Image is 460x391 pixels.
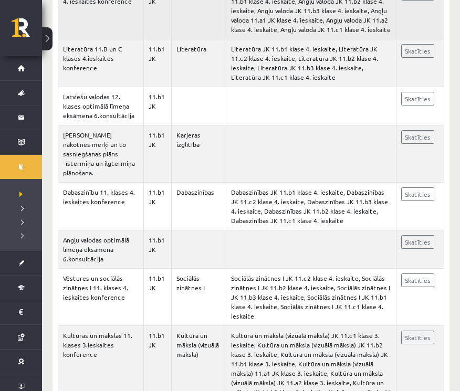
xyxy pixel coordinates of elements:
[401,44,434,58] a: Skatīties
[401,235,434,249] a: Skatīties
[58,269,144,326] td: Vēstures un sociālās zinātnes I 11. klases 4. ieskaites konference
[143,269,171,326] td: 11.b1 JK
[171,269,226,326] td: Sociālās zinātnes I
[401,187,434,201] a: Skatīties
[401,130,434,144] a: Skatīties
[143,87,171,125] td: 11.b1 JK
[58,87,144,125] td: Latviešu valodas 12. klases optimālā līmeņa eksāmena 6.konsultācija
[401,331,434,344] a: Skatīties
[143,230,171,269] td: 11.b1 JK
[143,39,171,87] td: 11.b1 JK
[401,273,434,287] a: Skatīties
[58,125,144,183] td: [PERSON_NAME] nākotnes mērķi un to sasniegšanas plāns -īstermiņa un ilgtermiņa plānošana.
[401,92,434,105] a: Skatīties
[171,183,226,230] td: Dabaszinības
[58,230,144,269] td: Angļu valodas optimālā līmeņa eksāmena 6.konsultācija
[143,125,171,183] td: 11.b1 JK
[171,39,226,87] td: Literatūra
[143,183,171,230] td: 11.b1 JK
[226,183,396,230] td: Dabaszinības JK 11.b1 klase 4. ieskaite, Dabaszinības JK 11.c2 klase 4. ieskaite, Dabaszinības JK...
[58,183,144,230] td: Dabaszinību 11. klases 4. ieskaites konference
[58,39,144,87] td: Literatūra 11.B un C klases 4.ieskaites konference
[12,18,42,45] a: Rīgas 1. Tālmācības vidusskola
[171,125,226,183] td: Karjeras izglītība
[226,39,396,87] td: Literatūra JK 11.b1 klase 4. ieskaite, Literatūra JK 11.c2 klase 4. ieskaite, Literatūra JK 11.b2...
[226,269,396,326] td: Sociālās zinātnes I JK 11.c2 klase 4. ieskaite, Sociālās zinātnes I JK 11.b2 klase 4. ieskaite, S...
